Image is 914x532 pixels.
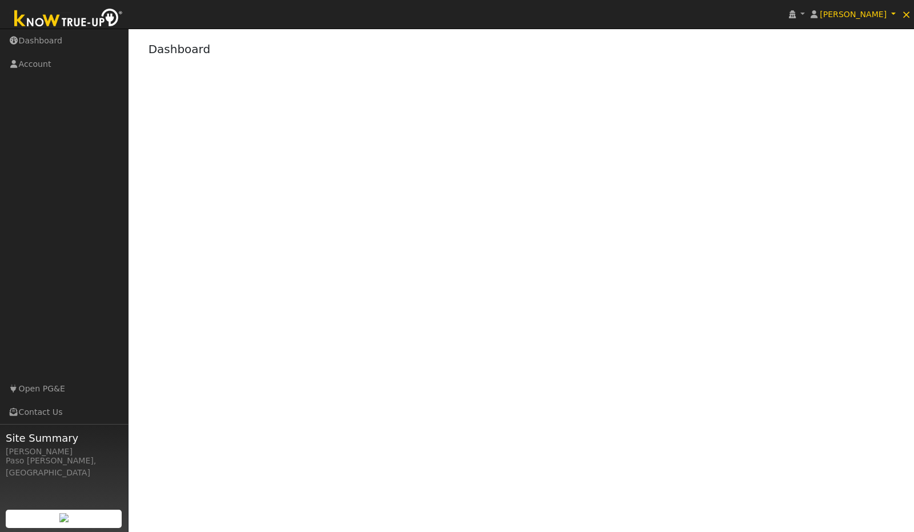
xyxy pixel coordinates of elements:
img: Know True-Up [9,6,129,32]
span: [PERSON_NAME] [820,10,887,19]
div: [PERSON_NAME] [6,446,122,458]
a: Dashboard [149,42,211,56]
span: Site Summary [6,430,122,446]
span: × [901,7,911,21]
div: Paso [PERSON_NAME], [GEOGRAPHIC_DATA] [6,455,122,479]
img: retrieve [59,513,69,522]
